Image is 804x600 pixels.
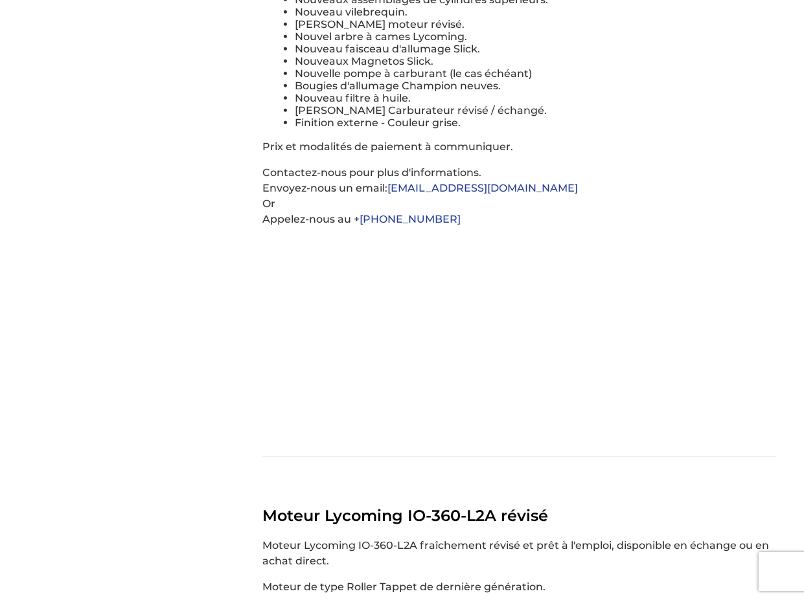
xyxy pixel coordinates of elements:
p: Moteur Lycoming IO-360-L2A fraîchement révisé et prêt à l'emploi, disponible en échange ou en ach... [262,538,776,569]
a: [PHONE_NUMBER] [360,213,461,225]
li: Nouvel arbre à cames Lycoming. [295,30,776,43]
iframe: YouTube video player [262,227,625,431]
li: Nouveau vilebrequin. [295,6,776,18]
li: Nouvelle pompe à carburant (le cas échéant) [295,67,776,80]
li: [PERSON_NAME] moteur révisé. [295,18,776,30]
li: Nouveau filtre à huile. [295,92,776,104]
p: Prix ​​et modalités de paiement à communiquer. [262,139,776,155]
li: Finition externe - Couleur grise. [295,117,776,129]
p: Contactez-nous pour plus d'informations. Envoyez-nous un email: Or Appelez-nous au + [262,165,776,436]
li: [PERSON_NAME] Carburateur révisé / échangé. [295,104,776,117]
a: [EMAIL_ADDRESS][DOMAIN_NAME] [387,182,578,194]
li: Bougies d'allumage Champion neuves. [295,80,776,92]
li: Nouveau faisceau d'allumage Slick. [295,43,776,55]
li: Nouveaux Magnetos Slick. [295,55,776,67]
h2: Moteur Lycoming IO-360-L2A révisé [262,506,776,525]
p: Moteur de type Roller Tappet de dernière génération. [262,579,776,595]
